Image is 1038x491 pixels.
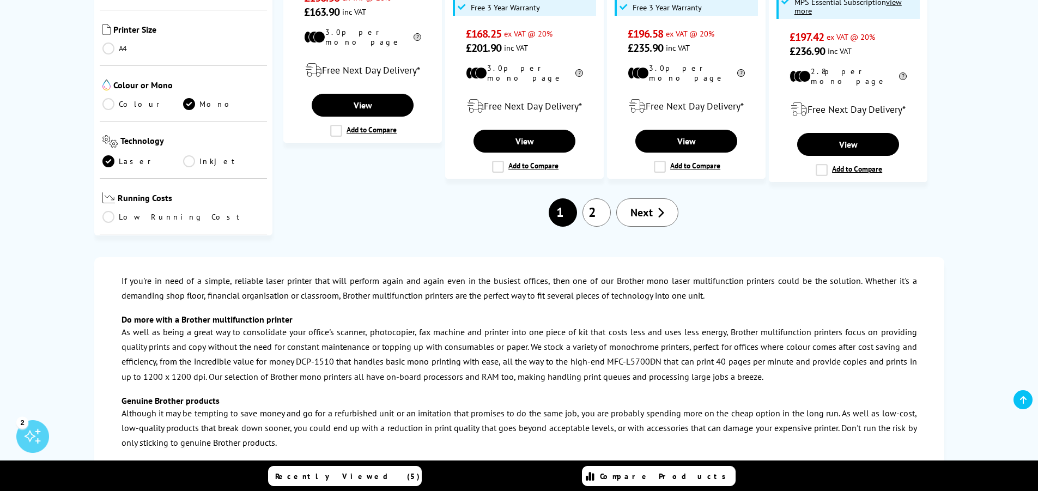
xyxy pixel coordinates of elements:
[797,133,899,156] a: View
[342,7,366,17] span: inc VAT
[790,30,824,44] span: £197.42
[102,211,265,223] a: Low Running Cost
[654,161,720,173] label: Add to Compare
[122,406,917,451] p: Although it may be tempting to save money and go for a refurbished unit or an imitation that prom...
[775,94,921,125] div: modal_delivery
[312,94,413,117] a: View
[183,98,264,110] a: Mono
[613,91,760,122] div: modal_delivery
[600,471,732,481] span: Compare Products
[113,80,265,93] span: Colour or Mono
[451,91,598,122] div: modal_delivery
[628,41,663,55] span: £235.90
[102,98,184,110] a: Colour
[304,5,339,19] span: £163.90
[330,125,397,137] label: Add to Compare
[827,32,875,42] span: ex VAT @ 20%
[790,44,825,58] span: £236.90
[630,205,653,220] span: Next
[102,155,184,167] a: Laser
[828,46,852,56] span: inc VAT
[633,3,702,12] span: Free 3 Year Warranty
[122,274,917,303] p: If you're in need of a simple, reliable laser printer that will perform again and again even in t...
[504,43,528,53] span: inc VAT
[118,192,264,206] span: Running Costs
[582,198,611,227] a: 2
[474,130,575,153] a: View
[466,27,501,41] span: £168.25
[628,27,663,41] span: £196.58
[471,3,540,12] span: Free 3 Year Warranty
[122,314,917,325] h3: Do more with a Brother multifunction printer
[635,130,737,153] a: View
[113,24,265,37] span: Printer Size
[122,325,917,384] p: As well as being a great way to consolidate your office's scanner, photocopier, fax machine and p...
[275,471,420,481] span: Recently Viewed (5)
[289,55,436,86] div: modal_delivery
[304,27,421,47] li: 3.0p per mono page
[268,466,422,486] a: Recently Viewed (5)
[102,80,111,90] img: Colour or Mono
[616,198,678,227] a: Next
[666,28,714,39] span: ex VAT @ 20%
[102,43,184,54] a: A4
[628,63,745,83] li: 3.0p per mono page
[102,24,111,35] img: Printer Size
[102,135,118,148] img: Technology
[466,41,501,55] span: £201.90
[666,43,690,53] span: inc VAT
[466,63,583,83] li: 3.0p per mono page
[504,28,553,39] span: ex VAT @ 20%
[183,155,264,167] a: Inkjet
[492,161,559,173] label: Add to Compare
[16,416,28,428] div: 2
[102,192,116,204] img: Running Costs
[816,164,882,176] label: Add to Compare
[122,395,917,406] h3: Genuine Brother products
[120,135,264,150] span: Technology
[790,66,907,86] li: 2.8p per mono page
[582,466,736,486] a: Compare Products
